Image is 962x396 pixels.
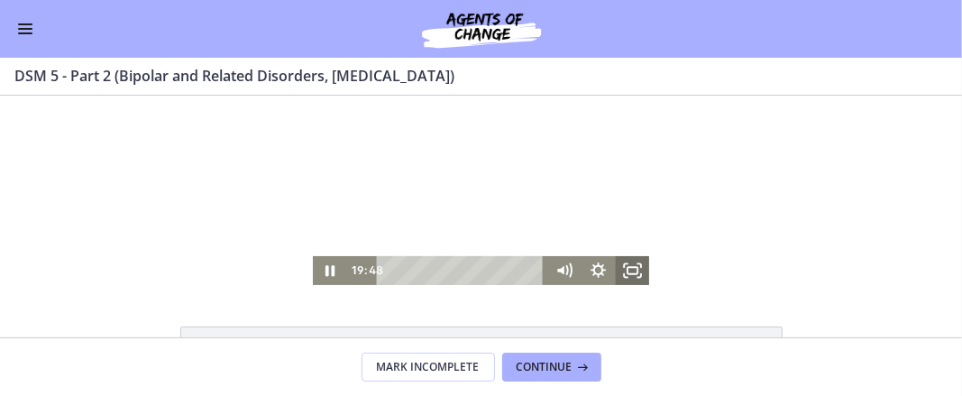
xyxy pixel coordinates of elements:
[362,353,495,382] button: Mark Incomplete
[502,353,601,382] button: Continue
[581,161,615,189] button: Show settings menu
[14,65,926,87] h3: DSM 5 - Part 2 (Bipolar and Related Disorders, [MEDICAL_DATA])
[517,360,573,374] span: Continue
[389,161,538,189] div: Playbar
[615,161,649,189] button: Fullscreen
[313,161,347,189] button: Pause
[373,7,590,51] img: Agents of Change
[14,18,36,40] button: Enable menu
[546,161,581,189] button: Mute
[377,360,480,374] span: Mark Incomplete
